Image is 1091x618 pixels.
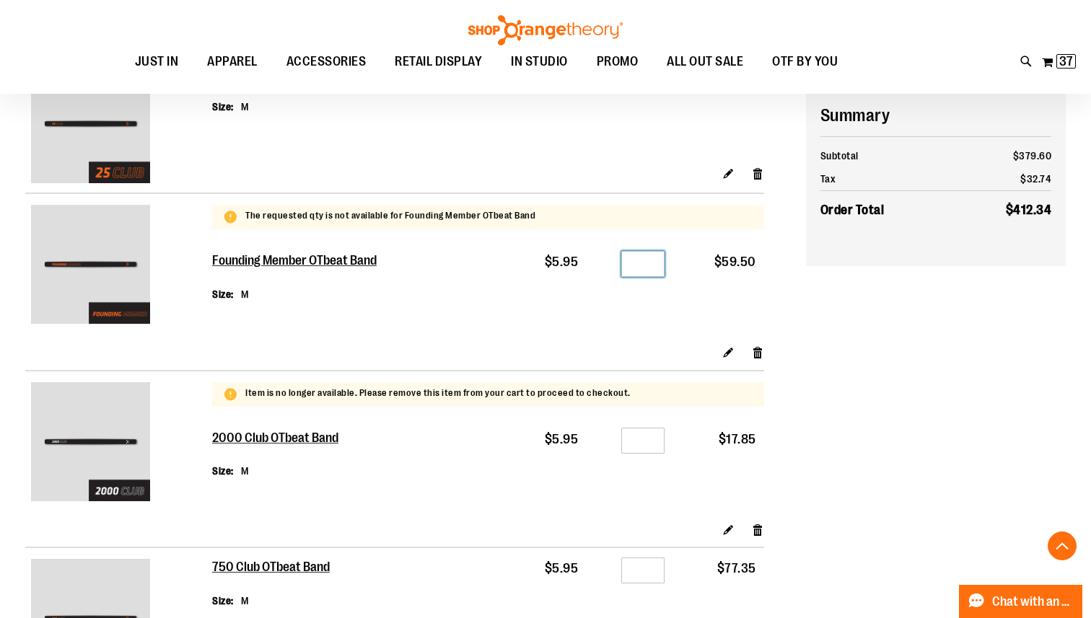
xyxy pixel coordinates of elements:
span: IN STUDIO [511,45,568,78]
dt: Size [212,464,234,478]
a: 750 Club OTbeat Band [212,560,331,575]
span: ACCESSORIES [286,45,367,78]
a: Founding Member OTbeat Band [212,253,378,269]
strong: Order Total [820,199,885,220]
dd: M [241,593,249,608]
span: $59.50 [714,255,756,269]
dt: Size [212,593,234,608]
span: RETAIL DISPLAY [395,45,482,78]
a: 25 Club OTbeat Band [31,64,206,187]
span: PROMO [597,45,639,78]
dd: M [241,100,249,114]
h2: Summary [820,103,1052,128]
a: 2000 Club OTbeat Band [212,431,340,446]
span: ALL OUT SALE [667,45,743,78]
span: $5.95 [545,255,579,269]
a: Remove item [752,521,764,537]
a: 2000 Club OTbeat Band [31,382,206,505]
span: JUST IN [135,45,179,78]
th: Tax [820,167,958,191]
p: Item is no longer available. Please remove this item from your cart to proceed to checkout. [245,387,631,400]
a: Remove item [752,345,764,360]
a: Founding Member OTbeat Band [31,205,206,327]
img: Shop Orangetheory [466,15,625,45]
dd: M [241,287,249,301]
img: 2000 Club OTbeat Band [31,382,150,501]
span: $412.34 [1006,203,1052,217]
span: $17.85 [719,432,756,446]
img: 25 Club OTbeat Band [31,64,150,183]
button: Chat with an Expert [959,585,1083,618]
span: $379.60 [1013,150,1052,162]
p: The requested qty is not available for Founding Member OTbeat Band [245,209,535,223]
a: Remove item [752,165,764,180]
span: Chat with an Expert [992,595,1074,609]
th: Subtotal [820,144,958,167]
span: 37 [1059,54,1073,69]
img: Founding Member OTbeat Band [31,205,150,324]
dt: Size [212,100,234,114]
span: $5.95 [545,432,579,446]
button: Back To Top [1048,531,1077,560]
span: APPAREL [207,45,258,78]
dd: M [241,464,249,478]
dt: Size [212,287,234,301]
span: $77.35 [717,561,756,575]
span: $5.95 [545,561,579,575]
span: $32.74 [1020,173,1051,185]
span: OTF BY YOU [772,45,838,78]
